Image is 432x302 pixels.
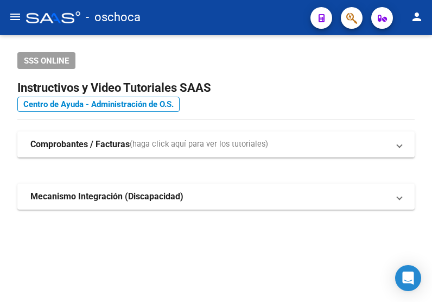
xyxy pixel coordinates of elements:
[410,10,423,23] mat-icon: person
[17,131,415,158] mat-expansion-panel-header: Comprobantes / Facturas(haga click aquí para ver los tutoriales)
[17,97,180,112] a: Centro de Ayuda - Administración de O.S.
[24,56,69,66] span: SSS ONLINE
[30,139,130,150] strong: Comprobantes / Facturas
[395,265,421,291] div: Open Intercom Messenger
[9,10,22,23] mat-icon: menu
[130,139,268,150] span: (haga click aquí para ver los tutoriales)
[30,191,183,203] strong: Mecanismo Integración (Discapacidad)
[17,52,75,69] button: SSS ONLINE
[17,184,415,210] mat-expansion-panel-header: Mecanismo Integración (Discapacidad)
[17,78,415,98] h2: Instructivos y Video Tutoriales SAAS
[86,5,141,29] span: - oschoca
